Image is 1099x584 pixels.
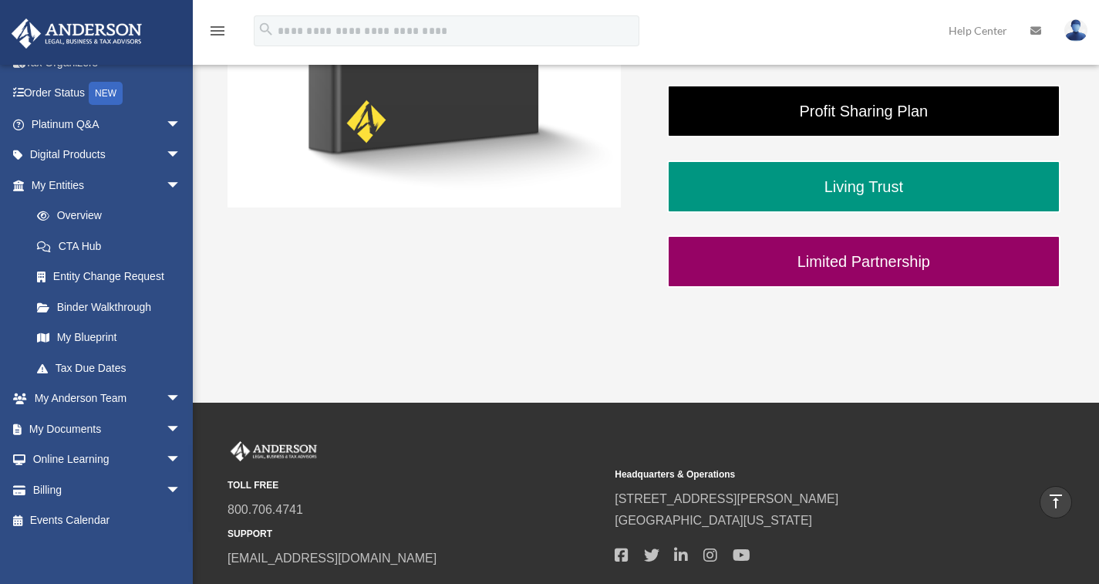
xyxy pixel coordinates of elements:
span: arrow_drop_down [166,383,197,415]
a: Entity Change Request [22,262,204,292]
span: arrow_drop_down [166,444,197,476]
a: My Anderson Teamarrow_drop_down [11,383,204,414]
a: Billingarrow_drop_down [11,474,204,505]
a: Profit Sharing Plan [667,85,1060,137]
span: arrow_drop_down [166,474,197,506]
div: NEW [89,82,123,105]
a: Limited Partnership [667,235,1060,288]
a: My Documentsarrow_drop_down [11,414,204,444]
i: search [258,21,275,38]
img: Anderson Advisors Platinum Portal [7,19,147,49]
span: arrow_drop_down [166,140,197,171]
i: menu [208,22,227,40]
a: Platinum Q&Aarrow_drop_down [11,109,204,140]
a: Events Calendar [11,505,204,536]
small: TOLL FREE [228,478,604,494]
a: Online Learningarrow_drop_down [11,444,204,475]
a: Binder Walkthrough [22,292,197,322]
span: arrow_drop_down [166,170,197,201]
span: arrow_drop_down [166,109,197,140]
span: arrow_drop_down [166,414,197,445]
i: vertical_align_top [1047,492,1065,511]
a: Order StatusNEW [11,78,204,110]
a: [GEOGRAPHIC_DATA][US_STATE] [615,514,812,527]
small: Headquarters & Operations [615,467,991,483]
a: [EMAIL_ADDRESS][DOMAIN_NAME] [228,552,437,565]
small: SUPPORT [228,526,604,542]
a: vertical_align_top [1040,486,1072,518]
a: My Entitiesarrow_drop_down [11,170,204,201]
img: Anderson Advisors Platinum Portal [228,441,320,461]
a: [STREET_ADDRESS][PERSON_NAME] [615,492,838,505]
a: 800.706.4741 [228,503,303,516]
a: menu [208,27,227,40]
a: My Blueprint [22,322,204,353]
a: Overview [22,201,204,231]
a: CTA Hub [22,231,204,262]
a: Living Trust [667,160,1060,213]
a: Digital Productsarrow_drop_down [11,140,204,170]
a: Tax Due Dates [22,353,204,383]
img: User Pic [1064,19,1087,42]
